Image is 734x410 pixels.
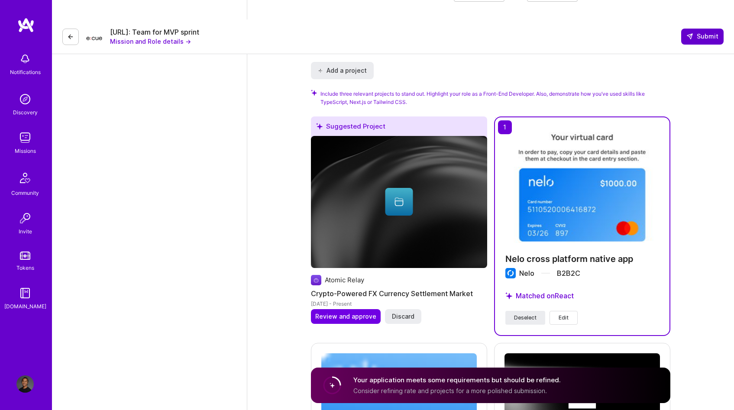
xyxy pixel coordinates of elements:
[15,146,36,155] div: Missions
[385,309,421,324] button: Discard
[514,314,537,322] span: Deselect
[325,275,364,284] div: Atomic Relay
[311,299,487,308] div: [DATE] - Present
[17,17,35,33] img: logo
[311,62,374,79] button: Add a project
[11,188,39,197] div: Community
[311,116,487,139] div: Suggested Project
[550,311,578,325] button: Edit
[16,90,34,108] img: discovery
[16,129,34,146] img: teamwork
[311,90,317,96] i: Check
[505,281,659,311] div: Matched on React
[353,387,547,394] span: Consider refining rate and projects for a more polished submission.
[311,288,487,299] h4: Crypto-Powered FX Currency Settlement Market
[19,227,32,236] div: Invite
[686,32,718,41] span: Submit
[541,273,550,274] img: divider
[16,210,34,227] img: Invite
[681,29,724,44] button: Submit
[505,268,516,278] img: Company logo
[311,136,487,268] img: cover
[15,168,36,188] img: Community
[316,123,323,129] i: icon SuggestedTeams
[392,312,414,321] span: Discard
[311,309,381,324] button: Review and approve
[315,312,376,321] span: Review and approve
[559,314,569,322] span: Edit
[320,90,670,106] span: Include three relevant projects to stand out. Highlight your role as a Front-End Developer. Also,...
[16,263,34,272] div: Tokens
[505,128,659,243] img: Nelo cross platform native app
[318,66,366,75] span: Add a project
[353,375,561,384] h4: Your application meets some requirements but should be refined.
[318,68,323,73] i: icon PlusBlack
[86,30,103,43] img: Company Logo
[16,284,34,302] img: guide book
[4,302,46,311] div: [DOMAIN_NAME]
[13,108,38,117] div: Discovery
[505,253,659,265] h4: Nelo cross platform native app
[14,375,36,393] a: User Avatar
[311,275,321,285] img: Company logo
[519,268,580,278] div: Nelo B2B2C
[686,33,693,40] i: icon SendLight
[110,28,199,37] div: [URL]: Team for MVP sprint
[10,68,41,77] div: Notifications
[505,292,512,299] i: icon StarsPurple
[16,375,34,393] img: User Avatar
[67,33,74,40] i: icon LeftArrowDark
[20,252,30,260] img: tokens
[681,29,724,44] div: null
[110,37,191,46] button: Mission and Role details →
[16,50,34,68] img: bell
[505,311,545,325] button: Deselect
